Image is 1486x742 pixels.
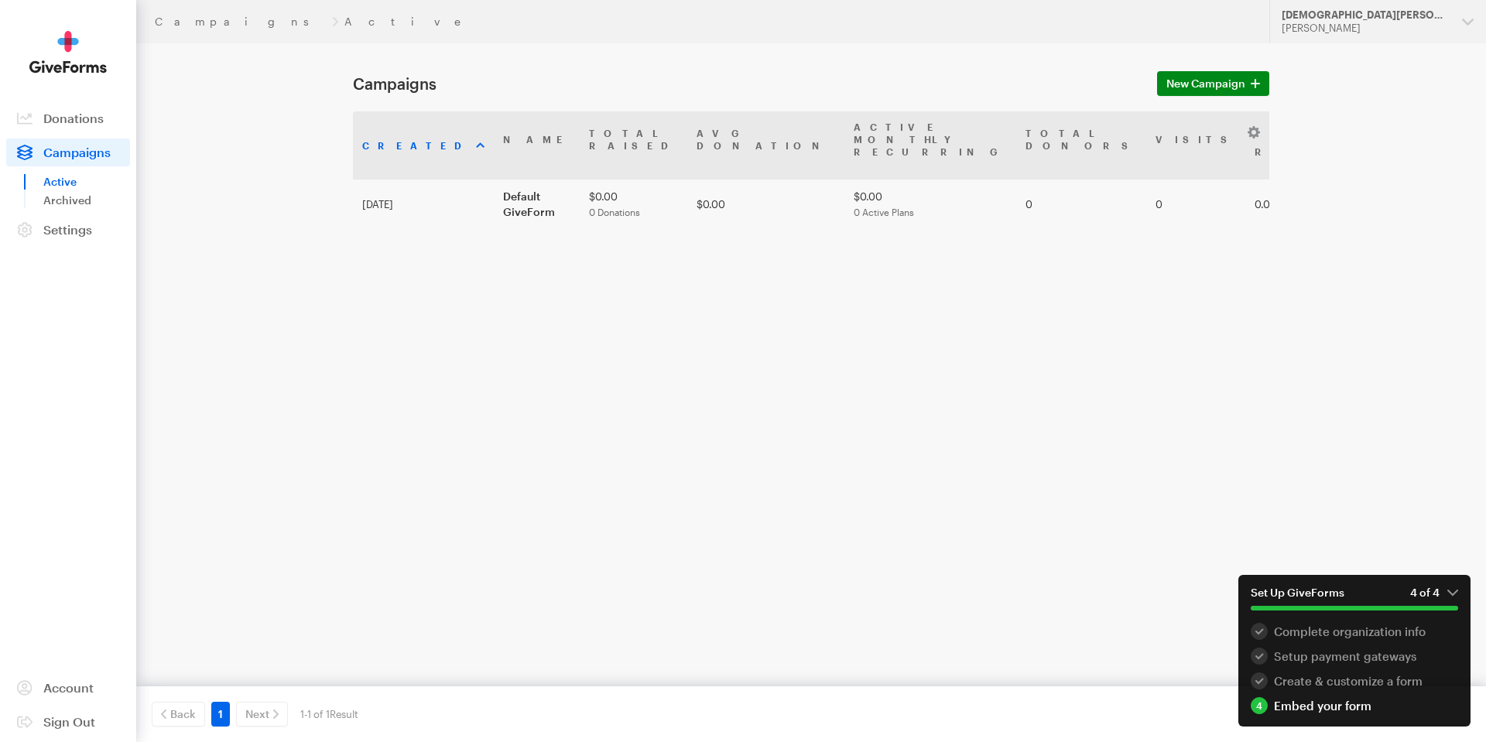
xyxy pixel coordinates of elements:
[1157,71,1269,96] a: New Campaign
[494,111,580,180] th: Name: activate to sort column ascending
[43,222,92,237] span: Settings
[1251,697,1458,714] a: 4 Embed your form
[1251,672,1268,689] div: 3
[1251,648,1458,665] div: Setup payment gateways
[1410,586,1458,600] em: 4 of 4
[1251,672,1458,689] div: Create & customize a form
[43,111,104,125] span: Donations
[43,173,130,191] a: Active
[1238,575,1471,623] button: Set Up GiveForms4 of 4
[580,111,687,180] th: TotalRaised: activate to sort column ascending
[353,74,1138,93] h1: Campaigns
[687,180,844,229] td: $0.00
[854,207,914,217] span: 0 Active Plans
[353,111,494,180] th: Created: activate to sort column ascending
[1146,180,1245,229] td: 0
[43,680,94,695] span: Account
[1251,697,1268,714] div: 4
[6,104,130,132] a: Donations
[1016,111,1146,180] th: TotalDonors: activate to sort column ascending
[1245,180,1345,229] td: 0.00%
[844,180,1016,229] td: $0.00
[1282,22,1450,35] div: [PERSON_NAME]
[6,216,130,244] a: Settings
[1251,623,1268,640] div: 1
[1251,648,1268,665] div: 2
[6,674,130,702] a: Account
[1251,672,1458,689] a: 3 Create & customize a form
[1282,9,1450,22] div: [DEMOGRAPHIC_DATA][PERSON_NAME] Pleno De Miami Inc.
[494,180,580,229] td: Default GiveForm
[353,180,494,229] td: [DATE]
[29,31,107,74] img: GiveForms
[1251,697,1458,714] div: Embed your form
[155,15,326,28] a: Campaigns
[687,111,844,180] th: AvgDonation: activate to sort column ascending
[1245,111,1345,180] th: Conv. Rate: activate to sort column ascending
[580,180,687,229] td: $0.00
[844,111,1016,180] th: Active MonthlyRecurring: activate to sort column ascending
[6,138,130,166] a: Campaigns
[1146,111,1245,180] th: Visits: activate to sort column ascending
[1166,74,1245,93] span: New Campaign
[43,145,111,159] span: Campaigns
[43,191,130,210] a: Archived
[1016,180,1146,229] td: 0
[1251,623,1458,640] div: Complete organization info
[1251,648,1458,665] a: 2 Setup payment gateways
[589,207,640,217] span: 0 Donations
[1251,623,1458,640] a: 1 Complete organization info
